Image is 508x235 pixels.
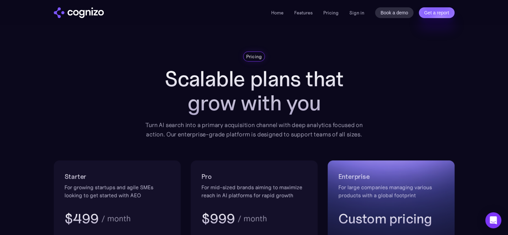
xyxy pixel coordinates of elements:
[338,183,444,199] div: For large companies managing various products with a global footprint
[323,10,339,16] a: Pricing
[64,210,99,227] h3: $499
[419,7,455,18] a: Get a report
[294,10,313,16] a: Features
[271,10,284,16] a: Home
[237,215,267,223] div: / month
[338,210,444,227] h3: Custom pricing
[141,120,368,139] div: Turn AI search into a primary acquisition channel with deep analytics focused on action. Our ente...
[141,67,368,115] h1: Scalable plans that grow with you
[349,9,364,17] a: Sign in
[201,210,235,227] h3: $999
[54,7,104,18] img: cognizo logo
[64,171,170,182] h2: Starter
[201,183,307,199] div: For mid-sized brands aiming to maximize reach in AI platforms for rapid growth
[64,183,170,199] div: For growing startups and agile SMEs looking to get started with AEO
[338,171,444,182] h2: Enterprise
[246,53,262,60] div: Pricing
[54,7,104,18] a: home
[201,171,307,182] h2: Pro
[485,212,501,228] div: Open Intercom Messenger
[101,215,131,223] div: / month
[375,7,413,18] a: Book a demo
